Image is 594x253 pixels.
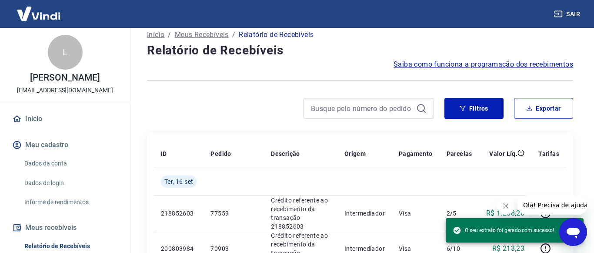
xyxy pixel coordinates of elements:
[5,6,73,13] span: Olá! Precisa de ajuda?
[210,149,231,158] p: Pedido
[10,135,120,155] button: Meu cadastro
[10,0,67,27] img: Vindi
[168,30,171,40] p: /
[394,59,573,70] a: Saiba como funciona a programação dos recebimentos
[447,149,472,158] p: Parcelas
[175,30,229,40] a: Meus Recebíveis
[161,209,197,218] p: 218852603
[311,102,413,115] input: Busque pelo número do pedido
[399,209,433,218] p: Visa
[552,6,584,22] button: Sair
[486,208,524,219] p: R$ 1.288,20
[271,196,330,231] p: Crédito referente ao recebimento da transação 218852603
[30,73,100,82] p: [PERSON_NAME]
[399,244,433,253] p: Visa
[514,98,573,119] button: Exportar
[447,209,472,218] p: 2/5
[518,196,587,215] iframe: Mensagem da empresa
[239,30,314,40] p: Relatório de Recebíveis
[497,197,514,215] iframe: Fechar mensagem
[399,149,433,158] p: Pagamento
[538,149,559,158] p: Tarifas
[559,218,587,246] iframe: Botão para abrir a janela de mensagens
[21,174,120,192] a: Dados de login
[10,109,120,128] a: Início
[161,149,167,158] p: ID
[17,86,113,95] p: [EMAIL_ADDRESS][DOMAIN_NAME]
[164,177,193,186] span: Ter, 16 set
[447,244,472,253] p: 6/10
[10,218,120,237] button: Meus recebíveis
[21,193,120,211] a: Informe de rendimentos
[147,30,164,40] a: Início
[48,35,83,70] div: L
[210,244,257,253] p: 70903
[444,98,504,119] button: Filtros
[453,226,554,235] span: O seu extrato foi gerado com sucesso!
[21,155,120,172] a: Dados da conta
[232,30,235,40] p: /
[271,149,300,158] p: Descrição
[161,244,197,253] p: 200803984
[344,209,385,218] p: Intermediador
[210,209,257,218] p: 77559
[344,149,366,158] p: Origem
[489,149,517,158] p: Valor Líq.
[147,42,573,59] h4: Relatório de Recebíveis
[344,244,385,253] p: Intermediador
